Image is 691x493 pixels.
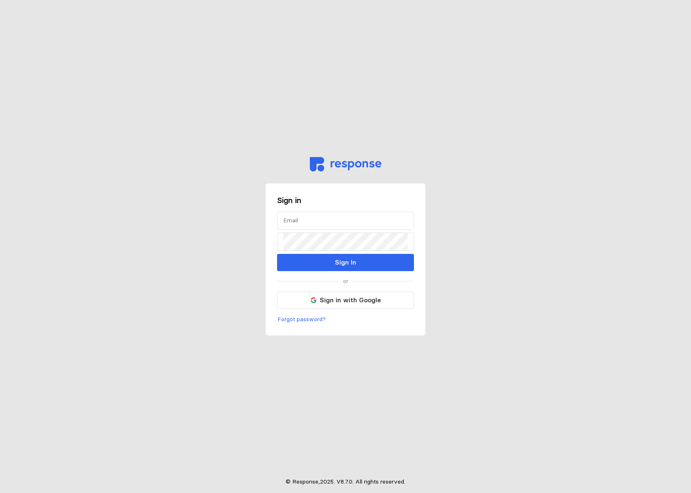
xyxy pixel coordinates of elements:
img: svg%3e [310,157,382,171]
p: Forgot password? [277,315,326,324]
img: svg%3e [311,297,316,303]
h3: Sign in [277,195,414,206]
p: or [343,277,348,286]
input: Email [283,212,408,230]
button: Forgot password? [277,315,326,324]
p: Sign in with Google [320,295,381,305]
button: Sign in with Google [277,292,414,309]
p: Sign In [335,257,356,267]
button: Sign In [277,254,414,271]
p: © Response, 2025 . V 8.7.0 . All rights reserved. [286,477,405,486]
